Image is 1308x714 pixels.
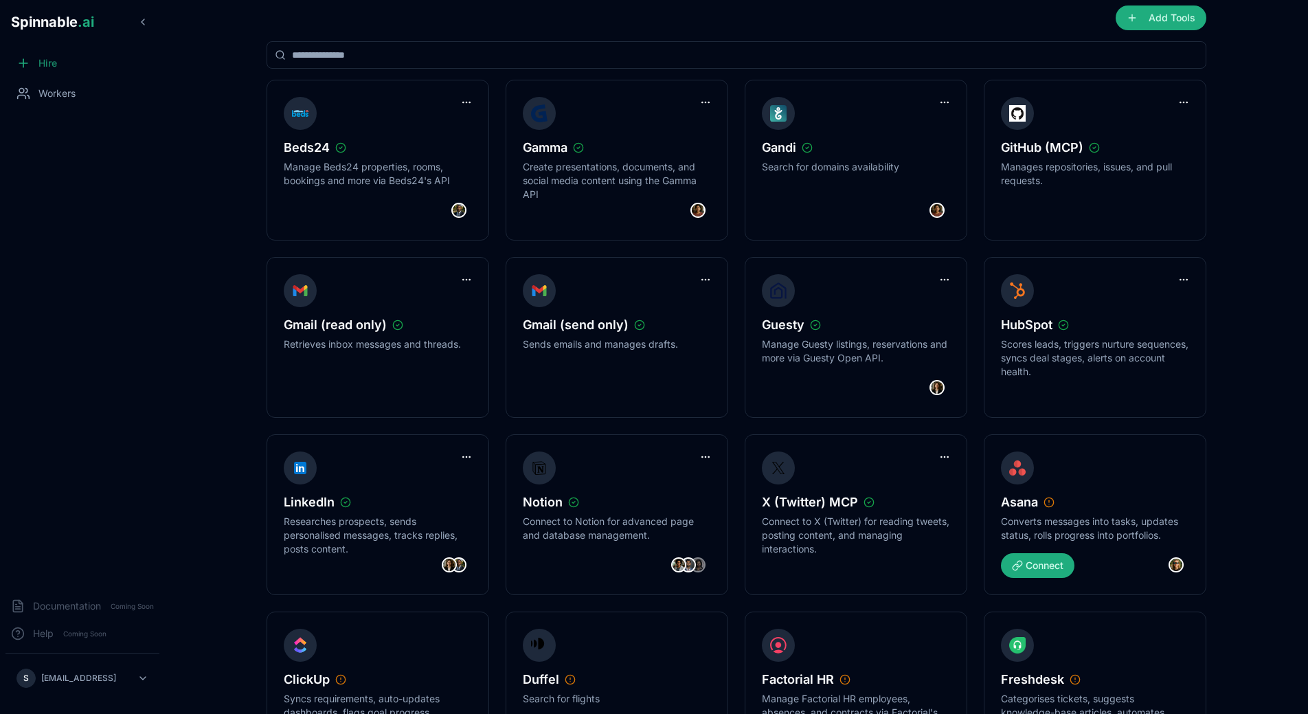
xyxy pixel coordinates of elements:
[1009,102,1026,124] img: GitHub (MCP) icon
[292,102,308,124] img: Beds24 icon
[1001,493,1038,512] span: Asana
[106,600,158,613] span: Coming Soon
[762,337,950,365] p: Manage Guesty listings, reservations and more via Guesty Open API.
[523,315,629,335] span: Gmail (send only)
[1001,553,1074,578] button: Connect
[770,102,787,124] img: Gandi icon
[690,557,706,572] img: Ruby Nowak
[78,14,94,30] span: .ai
[284,315,387,335] span: Gmail (read only)
[284,337,461,351] p: Retrieves inbox messages and threads.
[531,457,548,479] img: Notion icon
[1001,337,1189,379] p: Scores leads, triggers nurture sequences, syncs deal stages, alerts on account health.
[762,138,796,157] span: Gandi
[284,493,335,512] span: LinkedIn
[531,634,548,656] img: Duffel icon
[681,557,696,572] img: George Becker
[762,515,950,556] p: Connect to X (Twitter) for reading tweets, posting content, and managing interactions.
[1009,280,1026,302] img: HubSpot icon
[292,457,308,479] img: LinkedIn icon
[284,138,330,157] span: Beds24
[523,337,678,351] p: Sends emails and manages drafts.
[284,515,472,556] p: Researches prospects, sends personalised messages, tracks replies, posts content.
[523,160,711,201] p: Create presentations, documents, and social media content using the Gamma API
[523,515,711,542] p: Connect to Notion for advanced page and database management.
[284,670,330,689] span: ClickUp
[1001,315,1052,335] span: HubSpot
[762,315,804,335] span: Guesty
[38,87,76,100] span: Workers
[33,599,101,613] span: Documentation
[59,627,111,640] span: Coming Soon
[523,692,600,706] p: Search for flights
[770,457,787,479] img: X (Twitter) MCP icon
[531,102,548,124] img: Gamma icon
[292,280,308,302] img: Gmail (read only) icon
[1009,457,1026,479] img: Asana icon
[531,280,548,302] img: Gmail (send only) icon
[23,673,29,684] span: S
[41,673,116,684] p: [EMAIL_ADDRESS]
[1009,634,1026,656] img: Freshdesk icon
[690,203,706,218] img: Ariana Silva
[762,670,834,689] span: Factorial HR
[38,56,57,70] span: Hire
[762,493,858,512] span: X (Twitter) MCP
[442,557,457,572] img: Victoria Lewis
[1001,670,1064,689] span: Freshdesk
[292,634,308,656] img: ClickUp icon
[770,634,787,656] img: Factorial HR icon
[33,627,54,640] span: Help
[523,493,563,512] span: Notion
[1001,160,1189,188] p: Manages repositories, issues, and pull requests.
[11,14,94,30] span: Spinnable
[929,203,945,218] img: Ariana Silva
[523,670,559,689] span: Duffel
[284,160,472,188] p: Manage Beds24 properties, rooms, bookings and more via Beds24's API
[929,380,945,395] img: Victoria Lewis
[1001,138,1083,157] span: GitHub (MCP)
[671,557,686,572] img: Mina Chang
[451,203,466,218] img: Anton Muller
[770,280,787,302] img: Guesty icon
[1116,5,1206,30] button: Add Tools
[523,138,567,157] span: Gamma
[451,557,466,572] img: Anton Muller
[1001,515,1189,542] p: Converts messages into tasks, updates status, rolls progress into portfolios.
[11,665,154,692] button: S[EMAIL_ADDRESS]
[762,160,899,174] p: Search for domains availability
[1169,557,1184,572] img: Helen Leroy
